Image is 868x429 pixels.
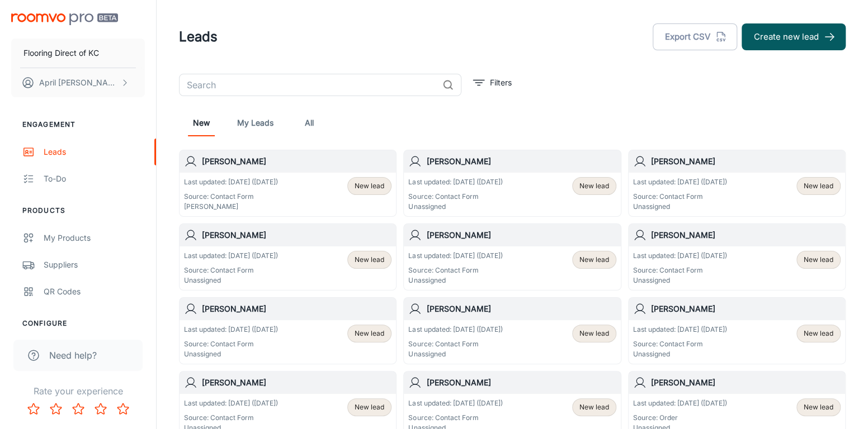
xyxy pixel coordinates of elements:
span: Need help? [49,349,97,362]
p: Last updated: [DATE] ([DATE]) [633,325,727,335]
h6: [PERSON_NAME] [426,303,616,315]
p: Unassigned [633,349,727,359]
button: Rate 3 star [67,398,89,420]
p: Source: Contact Form [184,192,278,202]
p: Unassigned [408,275,502,285]
div: My Products [44,232,145,244]
p: Source: Contact Form [633,339,727,349]
a: [PERSON_NAME]Last updated: [DATE] ([DATE])Source: Contact FormUnassignedNew lead [403,150,621,217]
button: filter [470,74,515,92]
button: Create new lead [742,23,846,50]
p: Source: Contact Form [408,265,502,275]
p: Last updated: [DATE] ([DATE]) [184,325,278,335]
p: Last updated: [DATE] ([DATE]) [408,325,502,335]
div: QR Codes [44,285,145,298]
span: New lead [804,328,833,339]
h6: [PERSON_NAME] [202,155,391,168]
button: April [PERSON_NAME] [11,68,145,97]
p: Source: Contact Form [633,265,727,275]
p: Rate your experience [9,384,147,398]
button: Rate 5 star [112,398,134,420]
h6: [PERSON_NAME] [651,229,841,241]
h6: [PERSON_NAME] [426,155,616,168]
p: Unassigned [633,202,727,212]
h6: [PERSON_NAME] [651,155,841,168]
p: Unassigned [633,275,727,285]
a: [PERSON_NAME]Last updated: [DATE] ([DATE])Source: Contact FormUnassignedNew lead [403,297,621,364]
a: [PERSON_NAME]Last updated: [DATE] ([DATE])Source: Contact FormUnassignedNew lead [179,297,397,364]
a: My Leads [237,109,273,136]
a: New [188,109,215,136]
span: New lead [804,181,833,191]
p: April [PERSON_NAME] [39,77,118,89]
h6: [PERSON_NAME] [426,376,616,389]
p: Source: Contact Form [408,413,502,423]
span: New lead [579,181,609,191]
p: Last updated: [DATE] ([DATE]) [184,177,278,187]
div: Suppliers [44,259,145,271]
span: New lead [355,402,384,412]
button: Rate 2 star [45,398,67,420]
h6: [PERSON_NAME] [202,303,391,315]
p: Last updated: [DATE] ([DATE]) [184,398,278,408]
p: Unassigned [184,349,278,359]
h6: [PERSON_NAME] [651,376,841,389]
p: Flooring Direct of KC [23,47,99,59]
img: Roomvo PRO Beta [11,13,118,25]
p: Source: Contact Form [184,413,278,423]
p: Last updated: [DATE] ([DATE]) [633,398,727,408]
h6: [PERSON_NAME] [202,376,391,389]
p: Last updated: [DATE] ([DATE]) [408,177,502,187]
span: New lead [579,255,609,265]
p: Last updated: [DATE] ([DATE]) [633,251,727,261]
a: [PERSON_NAME]Last updated: [DATE] ([DATE])Source: Contact Form[PERSON_NAME]New lead [179,150,397,217]
button: Rate 1 star [22,398,45,420]
span: New lead [355,255,384,265]
span: New lead [579,402,609,412]
span: New lead [579,328,609,339]
p: Unassigned [408,349,502,359]
a: [PERSON_NAME]Last updated: [DATE] ([DATE])Source: Contact FormUnassignedNew lead [628,150,846,217]
a: All [296,109,323,136]
p: [PERSON_NAME] [184,202,278,212]
span: New lead [804,255,833,265]
p: Source: Contact Form [184,339,278,349]
p: Last updated: [DATE] ([DATE]) [408,251,502,261]
p: Source: Contact Form [408,339,502,349]
p: Last updated: [DATE] ([DATE]) [633,177,727,187]
h6: [PERSON_NAME] [202,229,391,241]
p: Source: Contact Form [408,192,502,202]
h6: [PERSON_NAME] [426,229,616,241]
a: [PERSON_NAME]Last updated: [DATE] ([DATE])Source: Contact FormUnassignedNew lead [628,223,846,290]
p: Source: Order [633,413,727,423]
h6: [PERSON_NAME] [651,303,841,315]
p: Source: Contact Form [184,265,278,275]
button: Rate 4 star [89,398,112,420]
span: New lead [355,328,384,339]
button: Export CSV [653,23,737,50]
p: Last updated: [DATE] ([DATE]) [408,398,502,408]
p: Source: Contact Form [633,192,727,202]
span: New lead [804,402,833,412]
div: To-do [44,173,145,185]
p: Unassigned [184,275,278,285]
span: New lead [355,181,384,191]
h1: Leads [179,27,218,47]
a: [PERSON_NAME]Last updated: [DATE] ([DATE])Source: Contact FormUnassignedNew lead [628,297,846,364]
a: [PERSON_NAME]Last updated: [DATE] ([DATE])Source: Contact FormUnassignedNew lead [403,223,621,290]
p: Unassigned [408,202,502,212]
div: Leads [44,146,145,158]
a: [PERSON_NAME]Last updated: [DATE] ([DATE])Source: Contact FormUnassignedNew lead [179,223,397,290]
input: Search [179,74,438,96]
p: Filters [490,77,512,89]
button: Flooring Direct of KC [11,39,145,68]
p: Last updated: [DATE] ([DATE]) [184,251,278,261]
